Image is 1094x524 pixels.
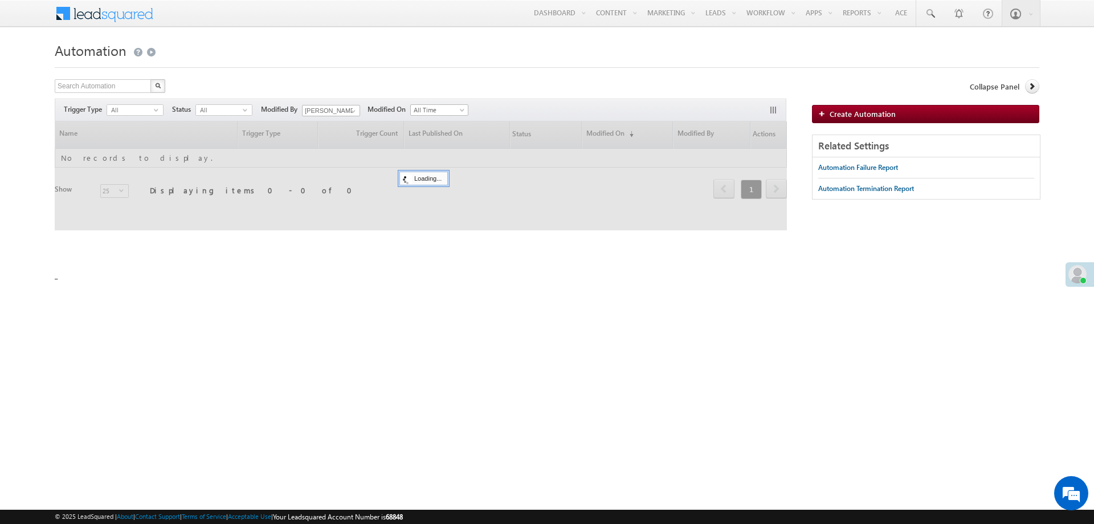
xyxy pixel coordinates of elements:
[411,105,465,115] span: All Time
[386,513,403,521] span: 68848
[228,513,271,520] a: Acceptable Use
[261,104,302,115] span: Modified By
[55,41,126,59] span: Automation
[243,107,252,112] span: select
[813,135,1040,157] div: Related Settings
[818,110,830,117] img: add_icon.png
[182,513,226,520] a: Terms of Service
[399,172,448,185] div: Loading...
[410,104,468,116] a: All Time
[818,163,898,173] div: Automation Failure Report
[117,513,133,520] a: About
[345,105,359,117] a: Show All Items
[107,105,154,115] span: All
[172,104,195,115] span: Status
[64,104,107,115] span: Trigger Type
[302,105,360,116] input: Type to Search
[368,104,410,115] span: Modified On
[273,513,403,521] span: Your Leadsquared Account Number is
[155,83,161,88] img: Search
[818,178,914,199] a: Automation Termination Report
[830,109,896,119] span: Create Automation
[55,511,403,522] span: © 2025 LeadSquared | | | | |
[196,105,243,115] span: All
[154,107,163,112] span: select
[135,513,180,520] a: Contact Support
[818,184,914,194] div: Automation Termination Report
[818,157,898,178] a: Automation Failure Report
[55,38,1039,323] div: _
[970,82,1019,92] span: Collapse Panel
